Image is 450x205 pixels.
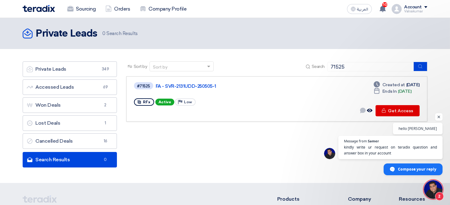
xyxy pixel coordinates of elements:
span: 10 [382,2,387,7]
div: Sort by [153,64,167,70]
button: Get Access [376,105,420,116]
span: 349 [102,66,109,72]
span: hello [PERSON_NAME] [399,126,437,131]
div: Account [404,5,422,10]
input: Search by title or reference number [327,62,414,71]
span: 2 [435,192,444,201]
div: [DATE] [374,88,412,95]
span: 2 [102,102,109,108]
a: Accessed Leads69 [23,79,117,95]
a: Company Profile [135,2,191,16]
span: 0 [102,157,109,163]
span: Search [312,63,325,70]
span: 1 [102,120,109,126]
span: Compose your reply [398,164,436,175]
span: 0 [102,31,105,36]
div: #71525 [137,84,150,88]
a: Sourcing [62,2,100,16]
a: Private Leads349 [23,61,117,77]
a: FA - SVR-2131UDD-250505-1 [156,83,311,89]
span: Message from [344,139,367,143]
li: Products [277,195,330,203]
li: Company [348,195,380,203]
span: RFx [143,100,150,104]
img: Teradix logo [23,5,55,12]
h2: Private Leads [36,28,97,40]
a: Won Deals2 [23,97,117,113]
span: kindly write ur request on teradix question and answer box in your account [344,144,437,156]
span: Samer [368,139,379,143]
span: Active [155,99,174,105]
span: Ends In [382,88,397,95]
span: Low [184,100,192,104]
a: Lost Deals1 [23,115,117,131]
button: العربية [347,4,372,14]
span: 69 [102,84,109,90]
li: Resources [399,195,427,203]
img: profile_test.png [392,4,402,14]
span: Created at [382,82,405,88]
a: Orders [100,2,135,16]
span: Sort by [134,63,147,70]
div: [DATE] [374,82,420,88]
span: العربية [357,7,368,11]
span: Search Results [102,30,138,37]
a: Cancelled Deals16 [23,133,117,149]
div: Open chat [424,180,443,199]
span: 16 [102,138,109,144]
div: Valsakumar [404,10,427,13]
a: Search Results0 [23,152,117,167]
